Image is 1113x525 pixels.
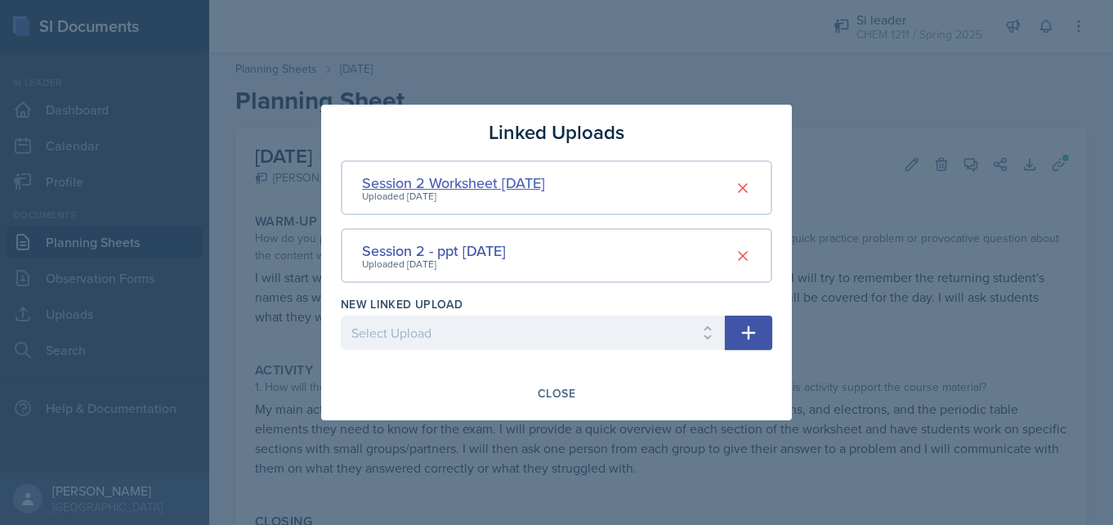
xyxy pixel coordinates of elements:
[489,118,624,147] h3: Linked Uploads
[538,387,575,400] div: Close
[341,296,463,312] label: New Linked Upload
[527,379,586,407] button: Close
[362,240,506,262] div: Session 2 - ppt [DATE]
[362,189,545,204] div: Uploaded [DATE]
[362,257,506,271] div: Uploaded [DATE]
[362,172,545,194] div: Session 2 Worksheet [DATE]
